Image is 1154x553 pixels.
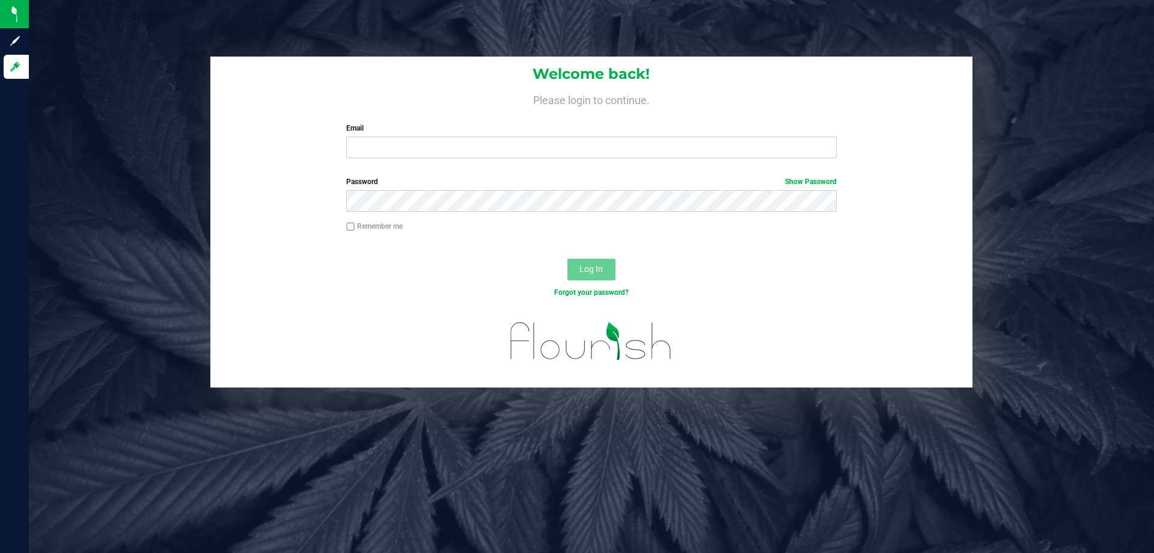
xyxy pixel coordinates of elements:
[9,35,21,47] inline-svg: Sign up
[210,91,972,106] h4: Please login to continue.
[346,123,836,134] label: Email
[346,221,403,232] label: Remember me
[210,66,972,82] h1: Welcome back!
[567,259,615,280] button: Log In
[346,223,355,231] input: Remember me
[9,61,21,73] inline-svg: Log in
[785,178,837,186] a: Show Password
[346,178,378,186] span: Password
[579,264,603,274] span: Log In
[496,310,686,372] img: flourish_logo.svg
[554,288,629,297] a: Forgot your password?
